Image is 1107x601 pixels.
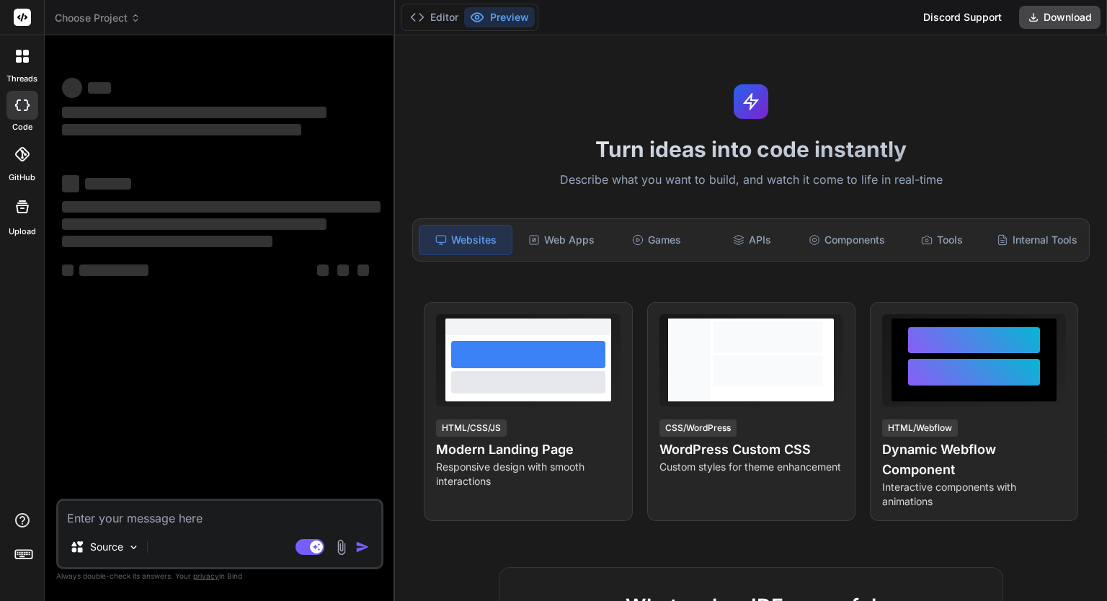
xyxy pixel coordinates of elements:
img: attachment [333,539,350,556]
div: HTML/Webflow [882,419,958,437]
span: ‌ [88,82,111,94]
span: ‌ [62,78,82,98]
h4: WordPress Custom CSS [659,440,843,460]
p: Custom styles for theme enhancement [659,460,843,474]
span: ‌ [62,175,79,192]
img: Pick Models [128,541,140,553]
label: threads [6,73,37,85]
label: GitHub [9,172,35,184]
div: CSS/WordPress [659,419,737,437]
span: Choose Project [55,11,141,25]
p: Describe what you want to build, and watch it come to life in real-time [404,171,1098,190]
p: Responsive design with smooth interactions [436,460,620,489]
span: ‌ [317,264,329,276]
button: Editor [404,7,464,27]
label: code [12,121,32,133]
span: ‌ [337,264,349,276]
span: ‌ [62,218,326,230]
span: ‌ [85,178,131,190]
span: ‌ [357,264,369,276]
p: Always double-check its answers. Your in Bind [56,569,383,583]
h4: Modern Landing Page [436,440,620,460]
span: ‌ [79,264,148,276]
p: Source [90,540,123,554]
p: Interactive components with animations [882,480,1066,509]
div: Tools [896,225,988,255]
label: Upload [9,226,36,238]
div: Components [801,225,893,255]
div: Websites [419,225,512,255]
div: Internal Tools [991,225,1083,255]
span: ‌ [62,236,272,247]
span: ‌ [62,107,326,118]
span: privacy [193,571,219,580]
span: ‌ [62,201,381,213]
button: Download [1019,6,1101,29]
span: ‌ [62,124,301,135]
img: icon [355,540,370,554]
div: Games [610,225,703,255]
div: HTML/CSS/JS [436,419,507,437]
div: APIs [706,225,798,255]
span: ‌ [62,264,74,276]
button: Preview [464,7,535,27]
h4: Dynamic Webflow Component [882,440,1066,480]
h1: Turn ideas into code instantly [404,136,1098,162]
div: Discord Support [915,6,1010,29]
div: Web Apps [515,225,608,255]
